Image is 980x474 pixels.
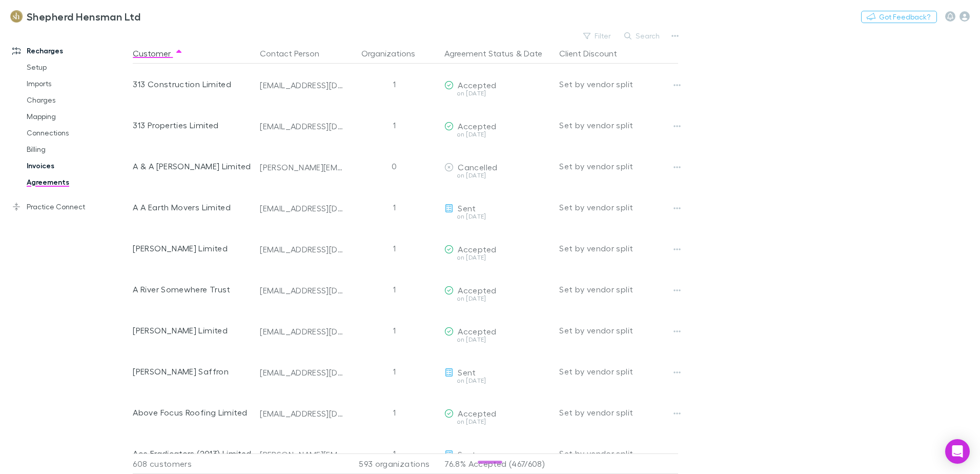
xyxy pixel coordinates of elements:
[348,433,440,474] div: 1
[133,351,252,392] div: [PERSON_NAME] Saffron
[16,125,138,141] a: Connections
[619,30,666,42] button: Search
[559,43,629,64] button: Client Discount
[348,146,440,187] div: 0
[458,162,497,172] span: Cancelled
[133,146,252,187] div: A & A [PERSON_NAME] Limited
[4,4,147,29] a: Shepherd Hensman Ltd
[578,30,617,42] button: Filter
[16,108,138,125] a: Mapping
[945,439,970,464] div: Open Intercom Messenger
[861,11,937,23] button: Got Feedback?
[444,295,551,302] div: on [DATE]
[559,310,678,351] div: Set by vendor split
[348,64,440,105] div: 1
[348,228,440,269] div: 1
[559,269,678,310] div: Set by vendor split
[133,453,256,474] div: 608 customers
[16,174,138,190] a: Agreements
[16,157,138,174] a: Invoices
[559,433,678,474] div: Set by vendor split
[444,43,551,64] div: &
[458,285,496,295] span: Accepted
[348,105,440,146] div: 1
[559,187,678,228] div: Set by vendor split
[458,121,496,131] span: Accepted
[16,141,138,157] a: Billing
[133,64,252,105] div: 313 Construction Limited
[16,59,138,75] a: Setup
[16,92,138,108] a: Charges
[348,269,440,310] div: 1
[559,351,678,392] div: Set by vendor split
[260,203,344,213] div: [EMAIL_ADDRESS][DOMAIN_NAME]
[133,43,183,64] button: Customer
[133,105,252,146] div: 313 Properties Limited
[444,419,551,425] div: on [DATE]
[559,392,678,433] div: Set by vendor split
[444,43,514,64] button: Agreement Status
[559,64,678,105] div: Set by vendor split
[348,187,440,228] div: 1
[444,131,551,137] div: on [DATE]
[260,121,344,131] div: [EMAIL_ADDRESS][DOMAIN_NAME]
[444,378,551,384] div: on [DATE]
[444,337,551,343] div: on [DATE]
[16,75,138,92] a: Imports
[458,326,496,336] span: Accepted
[260,285,344,295] div: [EMAIL_ADDRESS][DOMAIN_NAME]
[133,228,252,269] div: [PERSON_NAME] Limited
[444,90,551,96] div: on [DATE]
[444,172,551,179] div: on [DATE]
[444,454,551,473] p: 76.8% Accepted (467/608)
[524,43,542,64] button: Date
[458,80,496,90] span: Accepted
[444,213,551,220] div: on [DATE]
[260,367,344,378] div: [EMAIL_ADDRESS][DOMAIN_NAME]
[444,254,551,261] div: on [DATE]
[458,408,496,418] span: Accepted
[559,146,678,187] div: Set by vendor split
[260,43,332,64] button: Contact Person
[348,351,440,392] div: 1
[559,228,678,269] div: Set by vendor split
[361,43,427,64] button: Organizations
[260,326,344,337] div: [EMAIL_ADDRESS][DOMAIN_NAME]
[260,80,344,90] div: [EMAIL_ADDRESS][DOMAIN_NAME]
[348,453,440,474] div: 593 organizations
[133,433,252,474] div: Ace Eradicators (2013) Limited
[260,162,344,172] div: [PERSON_NAME][EMAIL_ADDRESS][DOMAIN_NAME]
[10,10,23,23] img: Shepherd Hensman Ltd's Logo
[133,187,252,228] div: A A Earth Movers Limited
[458,203,476,213] span: Sent
[260,244,344,254] div: [EMAIL_ADDRESS][DOMAIN_NAME]
[133,310,252,351] div: [PERSON_NAME] Limited
[260,449,344,460] div: [PERSON_NAME][EMAIL_ADDRESS][DOMAIN_NAME]
[2,43,138,59] a: Recharges
[348,392,440,433] div: 1
[348,310,440,351] div: 1
[133,392,252,433] div: Above Focus Roofing Limited
[260,408,344,419] div: [EMAIL_ADDRESS][DOMAIN_NAME]
[458,367,476,377] span: Sent
[2,199,138,215] a: Practice Connect
[458,449,476,459] span: Sent
[27,10,140,23] h3: Shepherd Hensman Ltd
[133,269,252,310] div: A River Somewhere Trust
[559,105,678,146] div: Set by vendor split
[458,244,496,254] span: Accepted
